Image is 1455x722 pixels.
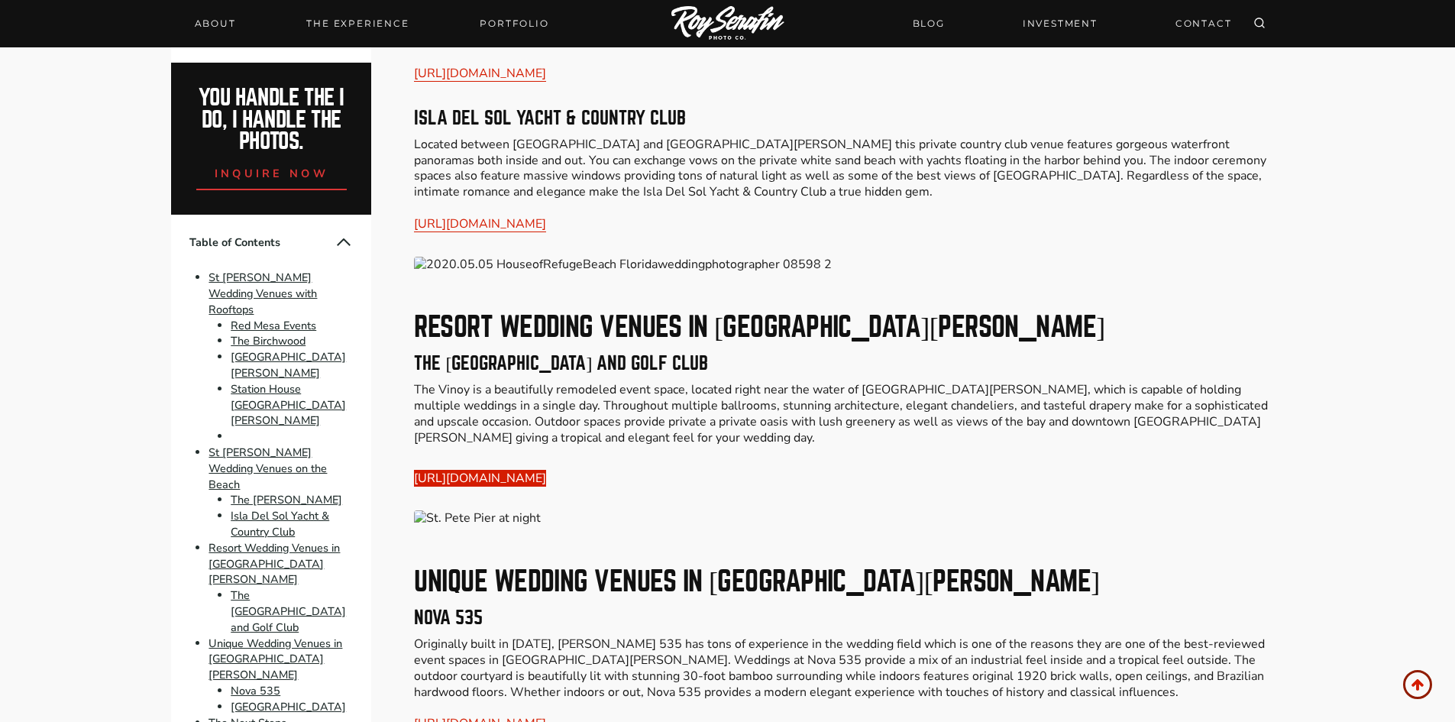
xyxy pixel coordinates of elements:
[414,470,546,487] a: [URL][DOMAIN_NAME]
[414,137,1283,232] p: Located between [GEOGRAPHIC_DATA] and [GEOGRAPHIC_DATA][PERSON_NAME] this private country club ve...
[414,609,1283,627] h3: Nova 535
[335,233,353,251] button: Collapse Table of Contents
[196,153,348,190] a: inquire now
[189,235,335,251] span: Table of Contents
[414,65,546,82] a: [URL][DOMAIN_NAME]
[231,318,316,333] a: Red Mesa Events
[414,510,1283,526] img: Wedding Venues in St Pete 4
[414,313,1283,341] h2: Resort Wedding Venues in [GEOGRAPHIC_DATA][PERSON_NAME]
[414,382,1283,445] p: The Vinoy is a beautifully remodeled event space, located right near the water of [GEOGRAPHIC_DAT...
[1249,13,1270,34] button: View Search Form
[231,381,346,429] a: Station House [GEOGRAPHIC_DATA][PERSON_NAME]
[209,636,342,683] a: Unique Wedding Venues in [GEOGRAPHIC_DATA][PERSON_NAME]
[231,349,346,380] a: [GEOGRAPHIC_DATA][PERSON_NAME]
[231,334,306,349] a: The Birchwood
[209,540,340,588] a: Resort Wedding Venues in [GEOGRAPHIC_DATA][PERSON_NAME]
[1014,10,1107,37] a: INVESTMENT
[186,13,558,34] nav: Primary Navigation
[1166,10,1241,37] a: CONTACT
[209,445,327,492] a: St [PERSON_NAME] Wedding Venues on the Beach
[231,508,329,539] a: Isla Del Sol Yacht & Country Club
[186,13,245,34] a: About
[231,493,342,508] a: The [PERSON_NAME]
[671,6,784,42] img: Logo of Roy Serafin Photo Co., featuring stylized text in white on a light background, representi...
[297,13,418,34] a: THE EXPERIENCE
[414,568,1283,595] h2: Unique Wedding Venues in [GEOGRAPHIC_DATA][PERSON_NAME]
[414,215,546,232] a: [URL][DOMAIN_NAME]
[231,683,280,698] a: Nova 535
[470,13,558,34] a: Portfolio
[1403,670,1432,699] a: Scroll to top
[414,355,1283,373] h3: The [GEOGRAPHIC_DATA] and Golf Club
[209,270,317,317] a: St [PERSON_NAME] Wedding Venues with Rooftops
[414,257,1283,273] img: Wedding Venues in St Pete 3
[231,588,346,635] a: The [GEOGRAPHIC_DATA] and Golf Club
[414,2,1283,82] p: This venue is one of the most well-known in [GEOGRAPHIC_DATA][PERSON_NAME]. Everything from luxur...
[414,109,1283,128] h3: Isla Del Sol Yacht & Country Club
[188,87,355,153] h2: You handle the i do, I handle the photos.
[904,10,1241,37] nav: Secondary Navigation
[215,166,329,181] span: inquire now
[231,699,346,714] a: [GEOGRAPHIC_DATA]
[904,10,954,37] a: BLOG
